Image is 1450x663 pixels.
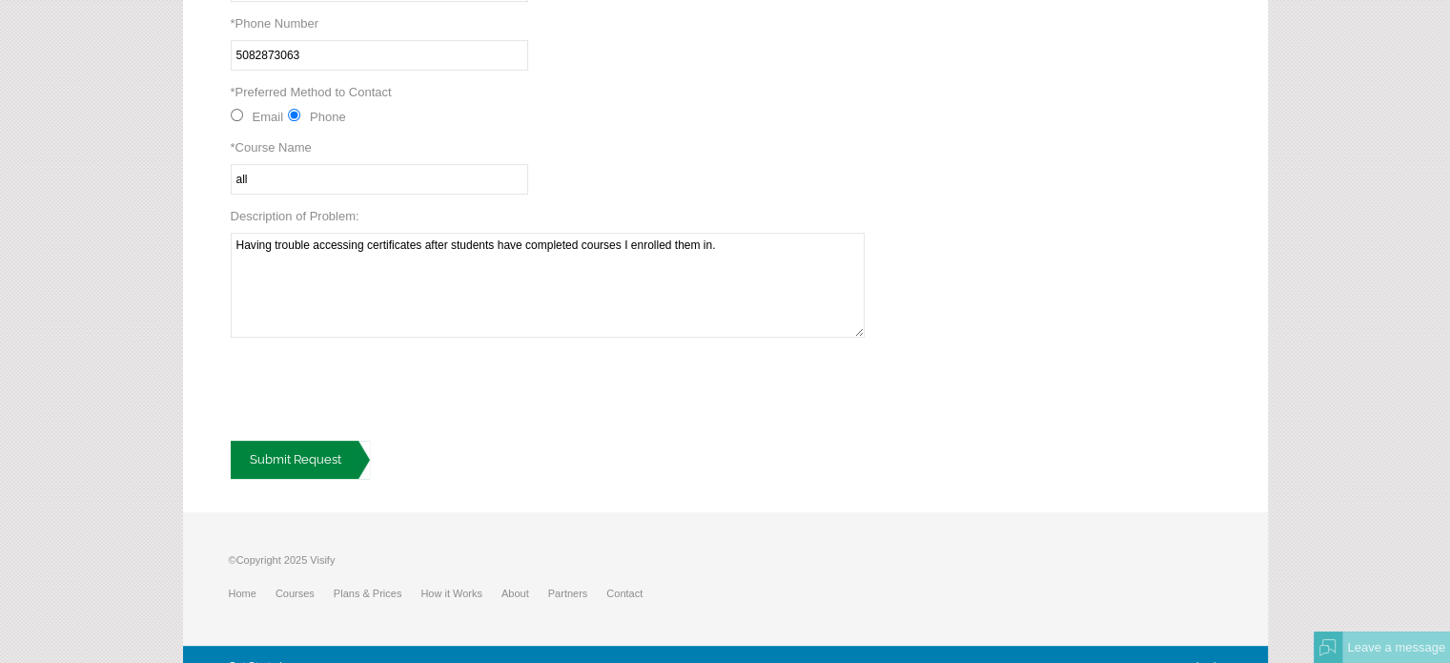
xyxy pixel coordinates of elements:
label: Phone [310,110,346,124]
div: Leave a message [1342,632,1450,663]
label: Description of Problem: [231,209,359,223]
a: Plans & Prices [334,588,421,599]
a: Home [229,588,276,599]
span: Copyright 2025 Visify [236,554,336,566]
a: Contact [606,588,662,599]
p: © [229,550,663,579]
label: Phone Number [231,16,319,31]
a: Courses [276,588,334,599]
iframe: reCAPTCHA [231,352,521,426]
img: Offline [1319,639,1337,656]
a: About [501,588,548,599]
label: Course Name [231,140,312,155]
label: Preferred Method to Contact [231,85,392,99]
a: Submit Request [231,441,370,479]
label: Email [253,110,284,124]
a: How it Works [420,588,501,599]
a: Partners [548,588,607,599]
